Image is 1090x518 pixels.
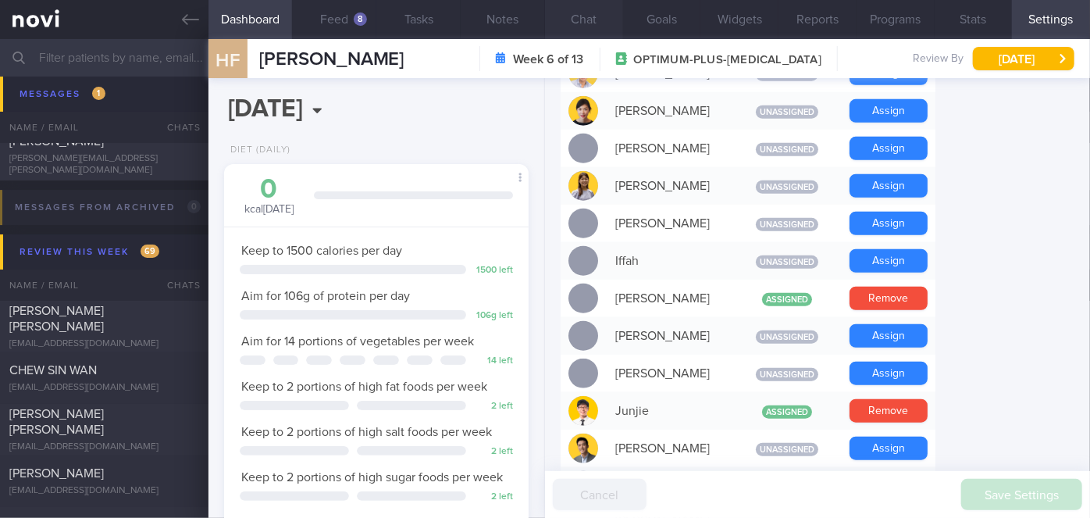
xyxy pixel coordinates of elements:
[240,176,298,203] div: 0
[762,293,812,306] span: Assigned
[756,368,818,381] span: Unassigned
[756,143,818,156] span: Unassigned
[474,265,513,277] div: 1500 left
[756,218,818,231] span: Unassigned
[354,13,367,26] div: 8
[607,95,732,127] div: [PERSON_NAME]
[850,437,928,460] button: Assign
[241,471,503,484] span: Keep to 2 portions of high sugar foods per week
[756,105,818,119] span: Unassigned
[224,145,290,156] div: Diet (Daily)
[850,137,928,160] button: Assign
[850,362,928,385] button: Assign
[514,52,584,67] strong: Week 6 of 13
[607,208,732,239] div: [PERSON_NAME]
[241,335,474,348] span: Aim for 14 portions of vegetables per week
[762,405,812,419] span: Assigned
[607,395,732,427] div: Junjie
[850,99,928,123] button: Assign
[756,443,818,456] span: Unassigned
[474,355,513,367] div: 14 left
[756,330,818,344] span: Unassigned
[850,399,928,423] button: Remove
[474,446,513,458] div: 2 left
[9,338,199,350] div: [EMAIL_ADDRESS][DOMAIN_NAME]
[607,320,732,352] div: [PERSON_NAME]
[634,52,821,68] span: OPTIMUM-PLUS-[MEDICAL_DATA]
[9,441,199,453] div: [EMAIL_ADDRESS][DOMAIN_NAME]
[850,324,928,348] button: Assign
[607,358,732,389] div: [PERSON_NAME]
[607,170,732,202] div: [PERSON_NAME]
[973,47,1074,70] button: [DATE]
[850,249,928,273] button: Assign
[141,245,159,258] span: 69
[11,197,205,218] div: Messages from Archived
[9,364,97,377] span: CHEW SIN WAN
[198,30,257,90] div: HF
[607,470,732,502] div: [PERSON_NAME]
[474,491,513,503] div: 2 left
[9,153,199,177] div: [PERSON_NAME][EMAIL_ADDRESS][PERSON_NAME][DOMAIN_NAME]
[9,485,199,497] div: [EMAIL_ADDRESS][DOMAIN_NAME]
[850,287,928,310] button: Remove
[241,245,402,257] span: Keep to 1500 calories per day
[9,135,104,148] span: [PERSON_NAME]
[756,255,818,269] span: Unassigned
[850,174,928,198] button: Assign
[259,50,404,69] span: [PERSON_NAME]
[913,52,964,66] span: Review By
[16,241,163,263] div: Review this week
[474,401,513,413] div: 2 left
[850,212,928,235] button: Assign
[241,290,410,302] span: Aim for 106g of protein per day
[9,305,104,333] span: [PERSON_NAME] [PERSON_NAME]
[9,408,104,436] span: [PERSON_NAME] [PERSON_NAME]
[146,270,208,301] div: Chats
[756,180,818,194] span: Unassigned
[241,426,492,438] span: Keep to 2 portions of high salt foods per week
[607,283,732,314] div: [PERSON_NAME]
[187,200,201,213] span: 0
[607,133,732,164] div: [PERSON_NAME]
[607,433,732,464] div: [PERSON_NAME]
[474,310,513,322] div: 106 g left
[9,382,199,394] div: [EMAIL_ADDRESS][DOMAIN_NAME]
[240,176,298,217] div: kcal [DATE]
[241,380,487,393] span: Keep to 2 portions of high fat foods per week
[607,245,732,277] div: Iffah
[9,467,104,480] span: [PERSON_NAME]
